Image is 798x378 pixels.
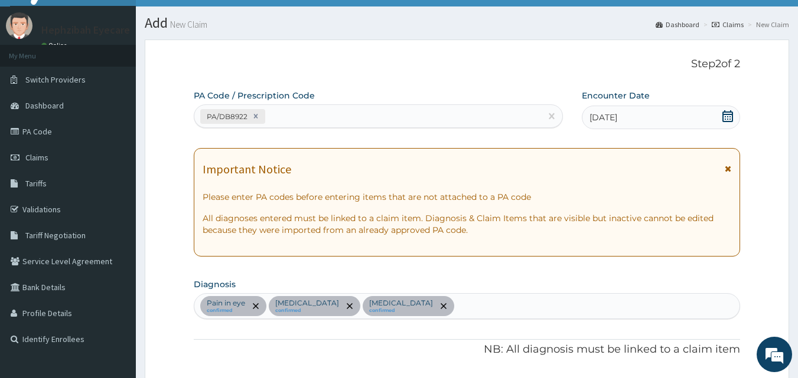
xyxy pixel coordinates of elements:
img: User Image [6,12,32,39]
small: confirmed [275,308,339,314]
div: Minimize live chat window [194,6,222,34]
a: Online [41,41,70,50]
p: NB: All diagnosis must be linked to a claim item [194,342,741,357]
p: All diagnoses entered must be linked to a claim item. Diagnosis & Claim Items that are visible bu... [203,212,732,236]
li: New Claim [745,19,789,29]
p: [MEDICAL_DATA] [275,298,339,308]
label: Encounter Date [582,90,650,101]
a: Dashboard [656,19,699,29]
p: Hephzibah Eyecare [41,25,130,35]
span: Claims [25,152,48,163]
span: Tariff Negotiation [25,230,86,241]
span: remove selection option [438,301,449,311]
p: [MEDICAL_DATA] [369,298,433,308]
span: Tariffs [25,178,47,189]
div: Chat with us now [61,66,198,81]
textarea: Type your message and hit 'Enter' [6,252,225,294]
span: remove selection option [250,301,261,311]
h1: Add [145,15,789,31]
span: [DATE] [589,111,617,123]
small: confirmed [369,308,433,314]
p: Step 2 of 2 [194,58,741,71]
span: remove selection option [344,301,355,311]
a: Claims [712,19,744,29]
small: New Claim [168,20,207,29]
p: Please enter PA codes before entering items that are not attached to a PA code [203,191,732,203]
span: Switch Providers [25,74,86,85]
p: Pain in eye [207,298,245,308]
label: PA Code / Prescription Code [194,90,315,101]
small: confirmed [207,308,245,314]
span: Dashboard [25,100,64,111]
span: We're online! [69,114,163,233]
h1: Important Notice [203,163,291,176]
div: PA/DB8922 [203,110,249,123]
img: d_794563401_company_1708531726252_794563401 [22,59,48,88]
label: Diagnosis [194,278,236,290]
